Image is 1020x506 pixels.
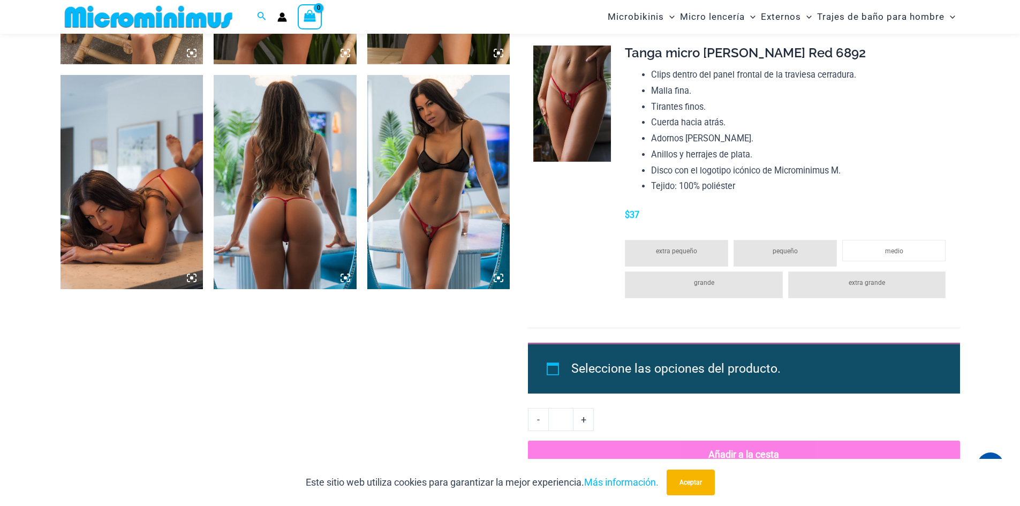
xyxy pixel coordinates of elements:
[745,3,755,31] span: Alternar menú
[651,181,735,191] font: Tejido: 100% poliéster
[885,247,903,255] font: medio
[817,11,945,22] font: Trajes de baño para hombre
[367,75,510,289] img: Microtanga Amanda Flame Red 6892
[608,11,664,22] font: Microbikinis
[680,11,745,22] font: Micro lencería
[61,5,237,29] img: MM SHOP LOGO PLANO
[625,271,782,298] li: grande
[788,271,946,298] li: extra grande
[528,408,548,431] a: -
[651,102,706,112] font: Tirantes finos.
[573,408,594,431] a: +
[677,3,758,31] a: Micro lenceríaAlternar menúAlternar menú
[651,149,752,160] font: Anillos y herrajes de plata.
[625,210,639,220] font: $37
[667,470,715,495] button: Aceptar
[625,240,728,267] li: extra pequeño
[625,45,866,61] font: Tanga micro [PERSON_NAME] Red 6892
[651,133,753,144] font: Adornos [PERSON_NAME].
[257,10,267,24] a: Enlace del icono de búsqueda
[801,3,812,31] span: Alternar menú
[581,414,586,425] font: +
[571,361,781,376] font: Seleccione las opciones del producto.
[306,477,584,488] font: Este sitio web utiliza cookies para garantizar la mejor experiencia.
[664,3,675,31] span: Alternar menú
[734,240,837,267] li: pequeño
[758,3,814,31] a: ExternosAlternar menúAlternar menú
[584,477,659,488] a: Más información.
[773,247,798,255] font: pequeño
[842,240,946,261] li: medio
[61,75,203,289] img: Microtanga Amanda Flame Red 6892
[656,247,697,255] font: extra pequeño
[605,3,677,31] a: MicrobikinisAlternar menúAlternar menú
[533,46,611,162] img: Microtanga Amanda Flame Red 6892
[277,12,287,22] a: Enlace del icono de la cuenta
[651,117,726,127] font: Cuerda hacia atrás.
[679,479,702,486] font: Aceptar
[761,11,801,22] font: Externos
[651,165,841,176] font: Disco con el logotipo icónico de Microminimus M.
[945,3,955,31] span: Alternar menú
[603,2,960,32] nav: Navegación del sitio
[298,4,322,29] a: Ver carrito de compras, vacío
[548,408,573,431] input: Cantidad de producto
[651,86,691,96] font: Malla fina.
[708,449,779,460] font: Añadir a la cesta
[694,279,714,286] font: grande
[651,70,856,80] font: Clips dentro del panel frontal de la traviesa cerradura.
[849,279,885,286] font: extra grande
[528,441,959,467] button: Añadir a la cesta
[814,3,958,31] a: Trajes de baño para hombreAlternar menúAlternar menú
[537,414,540,425] font: -
[214,75,357,289] img: Microtanga Amanda Flame Red 6892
